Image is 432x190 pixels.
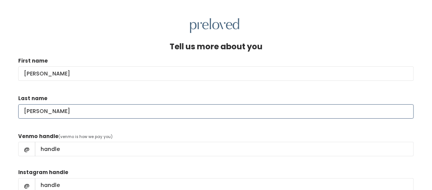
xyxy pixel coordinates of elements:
label: Last name [18,95,47,102]
label: Venmo handle [18,133,58,140]
h4: Tell us more about you [170,42,262,51]
input: handle [35,142,414,156]
span: (venmo is how we pay you) [58,134,113,140]
label: First name [18,57,48,65]
img: preloved logo [190,18,239,33]
span: @ [18,142,35,156]
label: Instagram handle [18,169,68,176]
